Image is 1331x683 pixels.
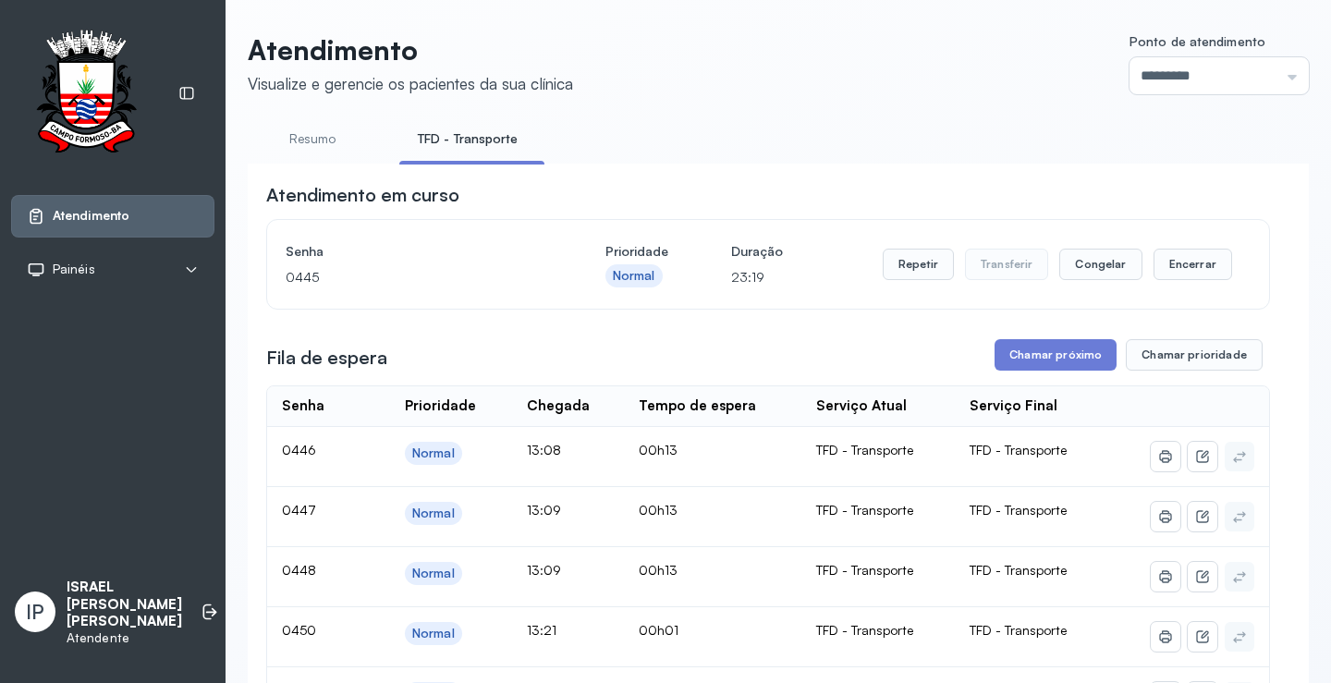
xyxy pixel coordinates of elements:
[527,397,590,415] div: Chegada
[731,264,783,290] p: 23:19
[266,182,459,208] h3: Atendimento em curso
[995,339,1117,371] button: Chamar próximo
[1126,339,1263,371] button: Chamar prioridade
[1059,249,1142,280] button: Congelar
[412,506,455,521] div: Normal
[282,397,324,415] div: Senha
[970,622,1067,638] span: TFD - Transporte
[970,397,1057,415] div: Serviço Final
[816,622,940,639] div: TFD - Transporte
[816,502,940,518] div: TFD - Transporte
[286,238,543,264] h4: Senha
[970,442,1067,457] span: TFD - Transporte
[399,124,537,154] a: TFD - Transporte
[1130,33,1265,49] span: Ponto de atendimento
[639,397,756,415] div: Tempo de espera
[527,622,556,638] span: 13:21
[26,600,44,624] span: IP
[965,249,1049,280] button: Transferir
[605,238,668,264] h4: Prioridade
[282,442,316,457] span: 0446
[266,345,387,371] h3: Fila de espera
[412,626,455,641] div: Normal
[639,622,678,638] span: 00h01
[282,562,316,578] span: 0448
[816,397,907,415] div: Serviço Atual
[639,502,678,518] span: 00h13
[527,562,561,578] span: 13:09
[816,442,940,458] div: TFD - Transporte
[970,502,1067,518] span: TFD - Transporte
[282,502,316,518] span: 0447
[248,74,573,93] div: Visualize e gerencie os pacientes da sua clínica
[286,264,543,290] p: 0445
[527,502,561,518] span: 13:09
[527,442,561,457] span: 13:08
[412,566,455,581] div: Normal
[1154,249,1232,280] button: Encerrar
[67,579,182,630] p: ISRAEL [PERSON_NAME] [PERSON_NAME]
[67,630,182,646] p: Atendente
[405,397,476,415] div: Prioridade
[613,268,655,284] div: Normal
[639,442,678,457] span: 00h13
[248,124,377,154] a: Resumo
[282,622,316,638] span: 0450
[27,207,199,226] a: Atendimento
[19,30,153,158] img: Logotipo do estabelecimento
[248,33,573,67] p: Atendimento
[412,445,455,461] div: Normal
[731,238,783,264] h4: Duração
[883,249,954,280] button: Repetir
[970,562,1067,578] span: TFD - Transporte
[53,262,95,277] span: Painéis
[816,562,940,579] div: TFD - Transporte
[53,208,129,224] span: Atendimento
[639,562,678,578] span: 00h13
